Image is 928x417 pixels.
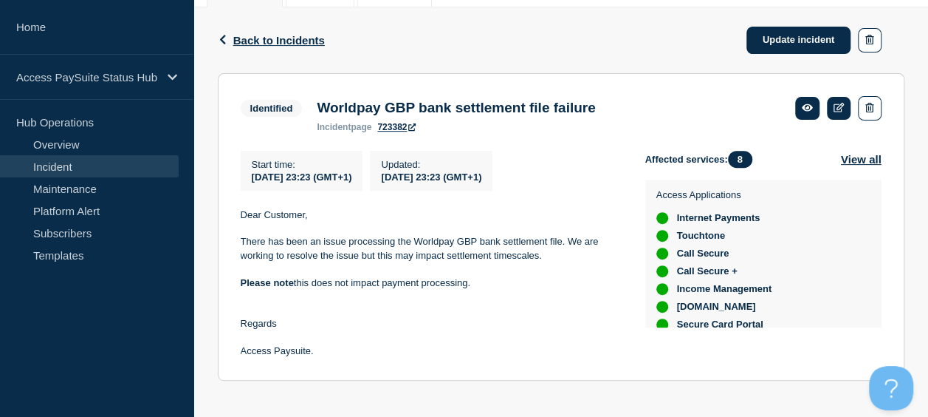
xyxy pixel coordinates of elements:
[241,208,622,222] p: Dear Customer,
[252,159,352,170] p: Start time :
[656,230,668,242] div: up
[252,172,352,183] span: [DATE] 23:23 (GMT+1)
[869,366,913,410] iframe: Help Scout Beacon - Open
[677,319,763,330] span: Secure Card Portal
[656,248,668,260] div: up
[317,122,351,132] span: incident
[241,317,622,330] p: Regards
[656,301,668,313] div: up
[241,277,294,288] strong: Please note
[656,319,668,330] div: up
[677,265,738,277] span: Call Secure +
[218,34,325,47] button: Back to Incidents
[677,248,729,260] span: Call Secure
[381,170,481,183] div: [DATE] 23:23 (GMT+1)
[746,27,851,54] a: Update incident
[656,212,668,224] div: up
[317,100,595,116] h3: Worldpay GBP bank settlement file failure
[677,283,772,295] span: Income Management
[728,151,752,168] span: 8
[677,230,725,242] span: Touchtone
[241,277,622,290] p: this does not impact payment processing.
[677,301,756,313] span: [DOMAIN_NAME]
[241,345,622,358] p: Access Paysuite.
[233,34,325,47] span: Back to Incidents
[656,283,668,295] div: up
[381,159,481,170] p: Updated :
[841,151,881,168] button: View all
[377,122,416,132] a: 723382
[241,235,622,262] p: There has been an issue processing the Worldpay GBP bank settlement file. We are working to resol...
[656,265,668,277] div: up
[241,100,303,117] span: Identified
[16,71,158,84] p: Access PaySuite Status Hub
[656,189,772,200] p: Access Applications
[317,122,371,132] p: page
[677,212,760,224] span: Internet Payments
[645,151,760,168] span: Affected services:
